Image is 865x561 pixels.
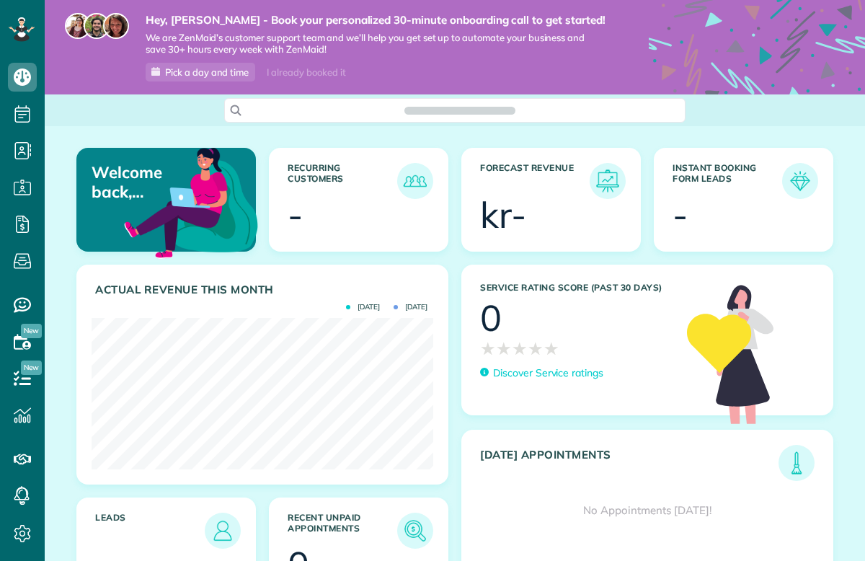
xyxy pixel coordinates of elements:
[782,449,811,477] img: icon_todays_appointments-901f7ab196bb0bea1936b74009e4eb5ffbc2d2711fa7634e0d609ed5ef32b18b.png
[95,513,205,549] h3: Leads
[146,32,605,56] span: We are ZenMaid’s customer support team and we’ll help you get set up to automate your business an...
[208,516,237,545] img: icon_leads-1bed01f49abd5b7fead27621c3d59655bb73ed531f8eeb49469d10e621d6b896.png
[496,336,512,361] span: ★
[593,167,622,195] img: icon_forecast_revenue-8c13a41c7ed35a8dcfafea3cbb826a0462acb37728057bba2d056411b612bbbe.png
[401,167,430,195] img: icon_recurring_customers-cf858462ba22bcd05b5a5880d41d6543d210077de5bb9ebc9590e49fd87d84ed.png
[103,13,129,39] img: michelle-19f622bdf1676172e81f8f8fba1fb50e276960ebfe0243fe18214015130c80e4.jpg
[394,304,427,311] span: [DATE]
[480,197,526,233] div: kr-
[288,197,303,233] div: -
[480,283,673,293] h3: Service Rating score (past 30 days)
[480,366,603,381] a: Discover Service ratings
[462,481,833,540] div: No Appointments [DATE]!
[65,13,91,39] img: maria-72a9807cf96188c08ef61303f053569d2e2a8a1cde33d635c8a3ac13582a053d.jpg
[121,131,261,271] img: dashboard_welcome-42a62b7d889689a78055ac9021e634bf52bae3f8056760290aed330b23ab8690.png
[92,163,196,201] p: Welcome back, [PERSON_NAME]!
[673,163,782,199] h3: Instant Booking Form Leads
[493,366,603,381] p: Discover Service ratings
[528,336,544,361] span: ★
[346,304,380,311] span: [DATE]
[258,63,354,81] div: I already booked it
[288,163,397,199] h3: Recurring Customers
[95,283,433,296] h3: Actual Revenue this month
[401,516,430,545] img: icon_unpaid_appointments-47b8ce3997adf2238b356f14209ab4cced10bd1f174958f3ca8f1d0dd7fffeee.png
[480,163,590,199] h3: Forecast Revenue
[21,324,42,338] span: New
[786,167,815,195] img: icon_form_leads-04211a6a04a5b2264e4ee56bc0799ec3eb69b7e499cbb523a139df1d13a81ae0.png
[288,513,397,549] h3: Recent unpaid appointments
[21,361,42,375] span: New
[480,300,502,336] div: 0
[480,449,778,481] h3: [DATE] Appointments
[146,13,605,27] strong: Hey, [PERSON_NAME] - Book your personalized 30-minute onboarding call to get started!
[419,103,500,118] span: Search ZenMaid…
[480,336,496,361] span: ★
[165,66,249,78] span: Pick a day and time
[512,336,528,361] span: ★
[146,63,255,81] a: Pick a day and time
[673,197,688,233] div: -
[84,13,110,39] img: jorge-587dff0eeaa6aab1f244e6dc62b8924c3b6ad411094392a53c71c6c4a576187d.jpg
[544,336,559,361] span: ★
